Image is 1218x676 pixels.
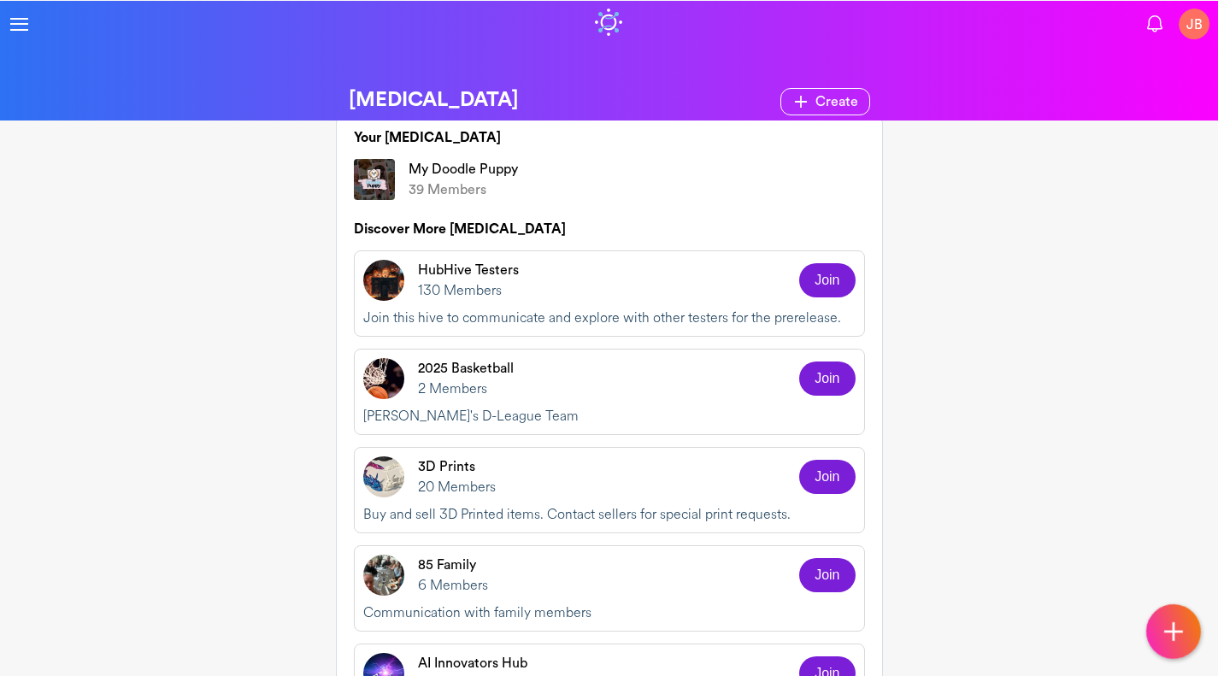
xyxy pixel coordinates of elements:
div: Buy and sell 3D Printed items. Contact sellers for special print requests. [363,504,856,524]
div: Join this hive to communicate and explore with other testers for the prerelease. [363,308,856,327]
h1: [MEDICAL_DATA] [349,88,519,115]
img: alert icon [1144,14,1165,34]
p: 2025 Basketball [418,358,514,379]
a: hive image3D Prints20 MembersJoinBuy and sell 3D Printed items. Contact sellers for special print... [354,447,865,533]
p: Create [815,91,858,112]
p: HubHive Testers [418,260,519,280]
p: 130 Members [418,280,519,301]
h2: Your [MEDICAL_DATA] [354,130,865,146]
h2: Discover More [MEDICAL_DATA] [354,221,865,238]
div: Communication with family members [363,603,856,622]
p: AI Innovators Hub [418,653,527,673]
button: Join [799,263,855,297]
p: 85 Family [418,555,488,575]
img: plus icon [791,91,810,112]
img: hive image [363,358,404,399]
p: 2 Members [418,379,514,399]
button: Join [799,460,855,494]
img: icon-plus.svg [1159,617,1188,646]
div: [PERSON_NAME]'s D-League Team [363,406,856,426]
button: Join [799,558,855,592]
img: logo [593,7,624,38]
p: 20 Members [418,477,496,497]
img: hive image [363,456,404,497]
a: hive image85 Family6 MembersJoinCommunication with family members [354,545,865,632]
p: 3D Prints [418,456,496,477]
a: hive imageHubHive Testers130 MembersJoinJoin this hive to communicate and explore with other test... [354,250,865,337]
p: JB [1186,15,1203,35]
img: hive image [363,555,404,596]
a: hive image2025 Basketball2 MembersJoin[PERSON_NAME]'s D-League Team [354,349,865,435]
p: 6 Members [418,575,488,596]
a: hive imageMy Doodle Puppy39 Members [354,159,856,200]
p: My Doodle Puppy [409,159,518,179]
img: hive image [354,159,395,200]
p: 39 Members [409,179,518,200]
img: hive image [363,260,404,301]
button: Join [799,362,855,396]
